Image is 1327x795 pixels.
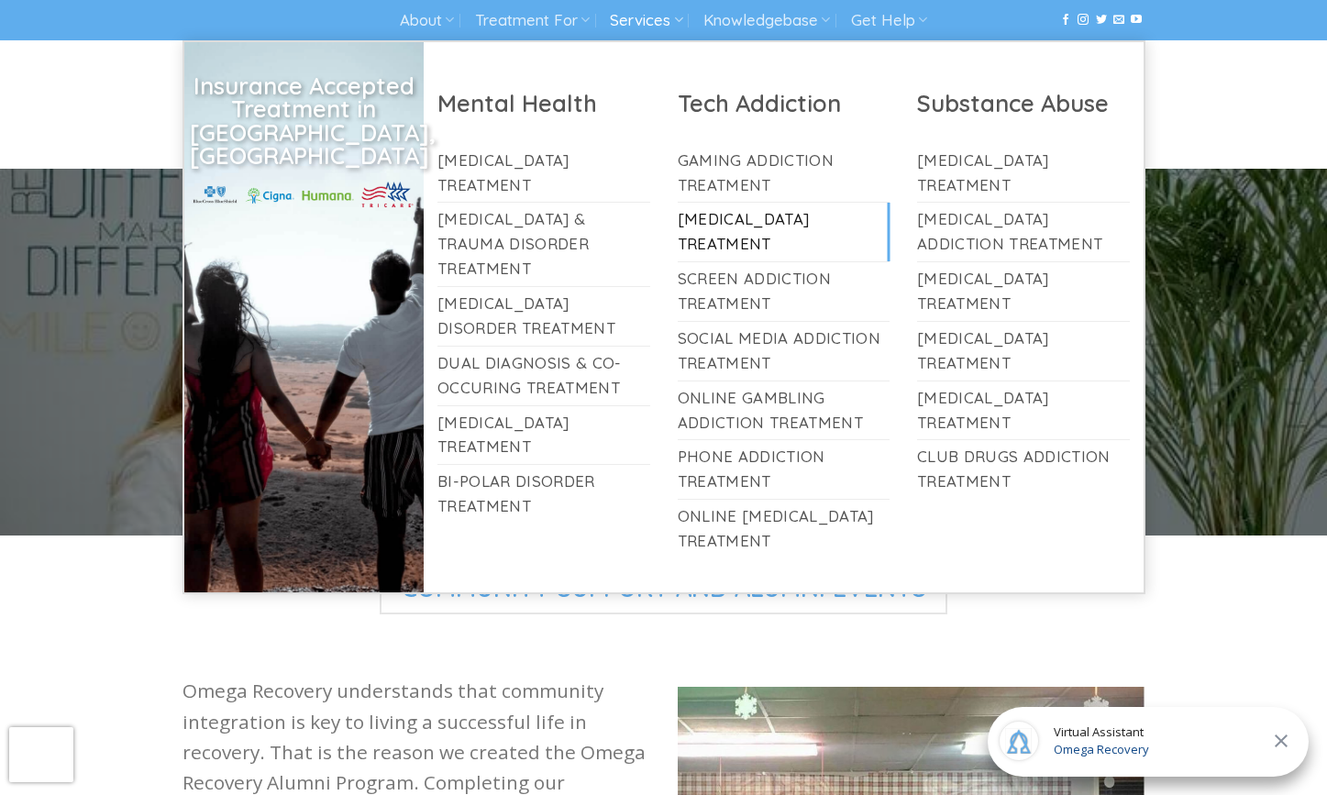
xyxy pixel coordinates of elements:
[851,4,927,38] a: Get Help
[437,203,650,286] a: [MEDICAL_DATA] & Trauma Disorder Treatment
[678,88,890,118] h2: Tech Addiction
[1096,14,1107,27] a: Follow on Twitter
[437,347,650,405] a: Dual Diagnosis & Co-Occuring Treatment
[703,4,830,38] a: Knowledgebase
[610,4,682,38] a: Services
[437,88,650,118] h2: Mental Health
[678,262,890,321] a: Screen Addiction Treatment
[917,440,1130,499] a: Club Drugs Addiction Treatment
[678,322,890,381] a: Social Media Addiction Treatment
[917,144,1130,203] a: [MEDICAL_DATA] Treatment
[437,144,650,203] a: [MEDICAL_DATA] Treatment
[400,4,454,38] a: About
[437,406,650,465] a: [MEDICAL_DATA] Treatment
[678,144,890,203] a: Gaming Addiction Treatment
[437,287,650,346] a: [MEDICAL_DATA] Disorder Treatment
[437,465,650,524] a: Bi-Polar Disorder Treatment
[917,88,1130,118] h2: Substance Abuse
[190,74,417,168] h2: Insurance Accepted Treatment in [GEOGRAPHIC_DATA], [GEOGRAPHIC_DATA]
[917,203,1130,261] a: [MEDICAL_DATA] Addiction Treatment
[1060,14,1071,27] a: Follow on Facebook
[678,381,890,440] a: Online Gambling Addiction Treatment
[1131,14,1142,27] a: Follow on YouTube
[1078,14,1089,27] a: Follow on Instagram
[1113,14,1124,27] a: Send us an email
[917,322,1130,381] a: [MEDICAL_DATA] Treatment
[678,500,890,558] a: Online [MEDICAL_DATA] Treatment
[678,440,890,499] a: Phone Addiction Treatment
[678,203,890,261] a: [MEDICAL_DATA] Treatment
[917,262,1130,321] a: [MEDICAL_DATA] Treatment
[475,4,590,38] a: Treatment For
[917,381,1130,440] a: [MEDICAL_DATA] Treatment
